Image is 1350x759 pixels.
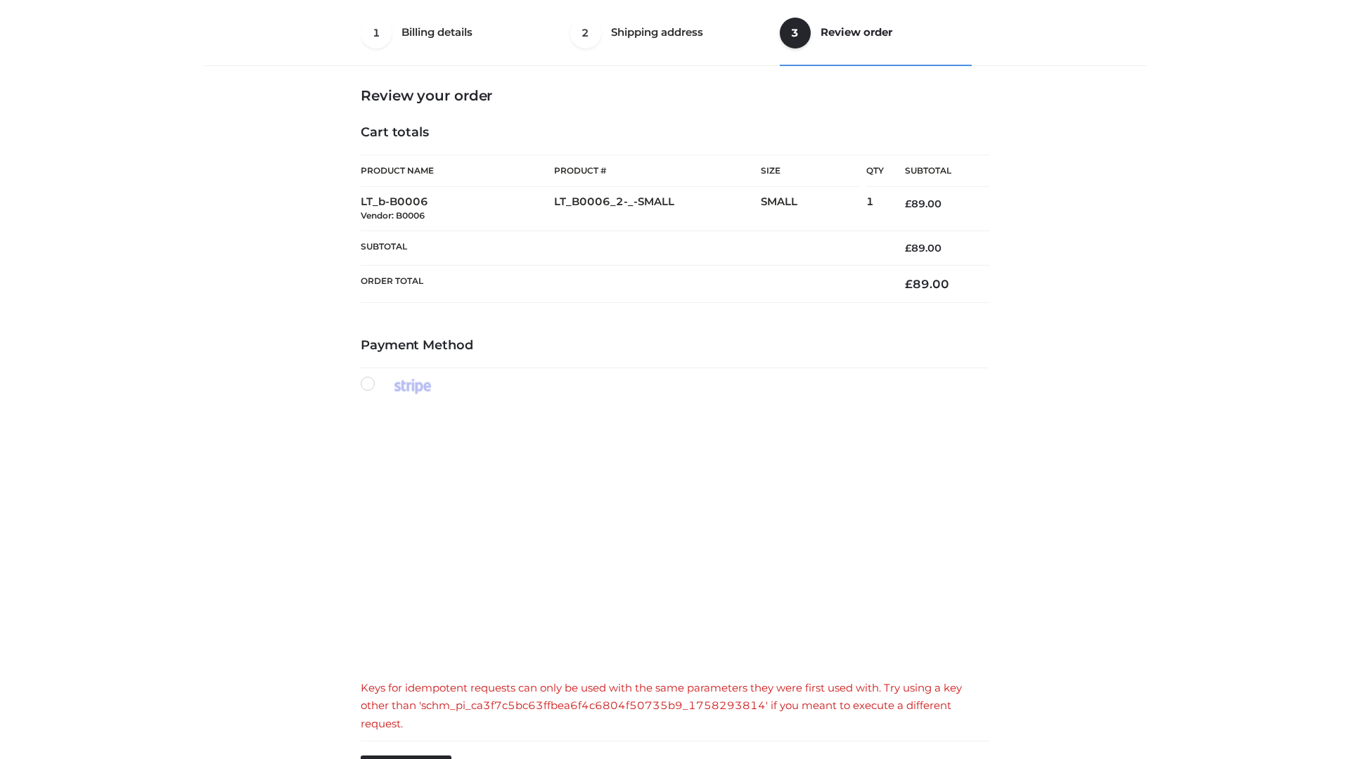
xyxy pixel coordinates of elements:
td: LT_b-B0006 [361,187,554,231]
iframe: Secure payment input frame [358,409,986,663]
th: Product # [554,155,761,187]
td: 1 [866,187,884,231]
td: SMALL [761,187,866,231]
th: Qty [866,155,884,187]
h3: Review your order [361,87,989,104]
th: Order Total [361,266,884,303]
div: Keys for idempotent requests can only be used with the same parameters they were first used with.... [361,679,989,733]
th: Size [761,155,859,187]
th: Product Name [361,155,554,187]
td: LT_B0006_2-_-SMALL [554,187,761,231]
bdi: 89.00 [905,197,941,210]
h4: Cart totals [361,125,989,141]
span: £ [905,242,911,254]
th: Subtotal [361,231,884,265]
span: £ [905,277,913,291]
th: Subtotal [884,155,989,187]
span: £ [905,197,911,210]
bdi: 89.00 [905,242,941,254]
bdi: 89.00 [905,277,949,291]
h4: Payment Method [361,338,989,353]
small: Vendor: B0006 [361,210,425,221]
